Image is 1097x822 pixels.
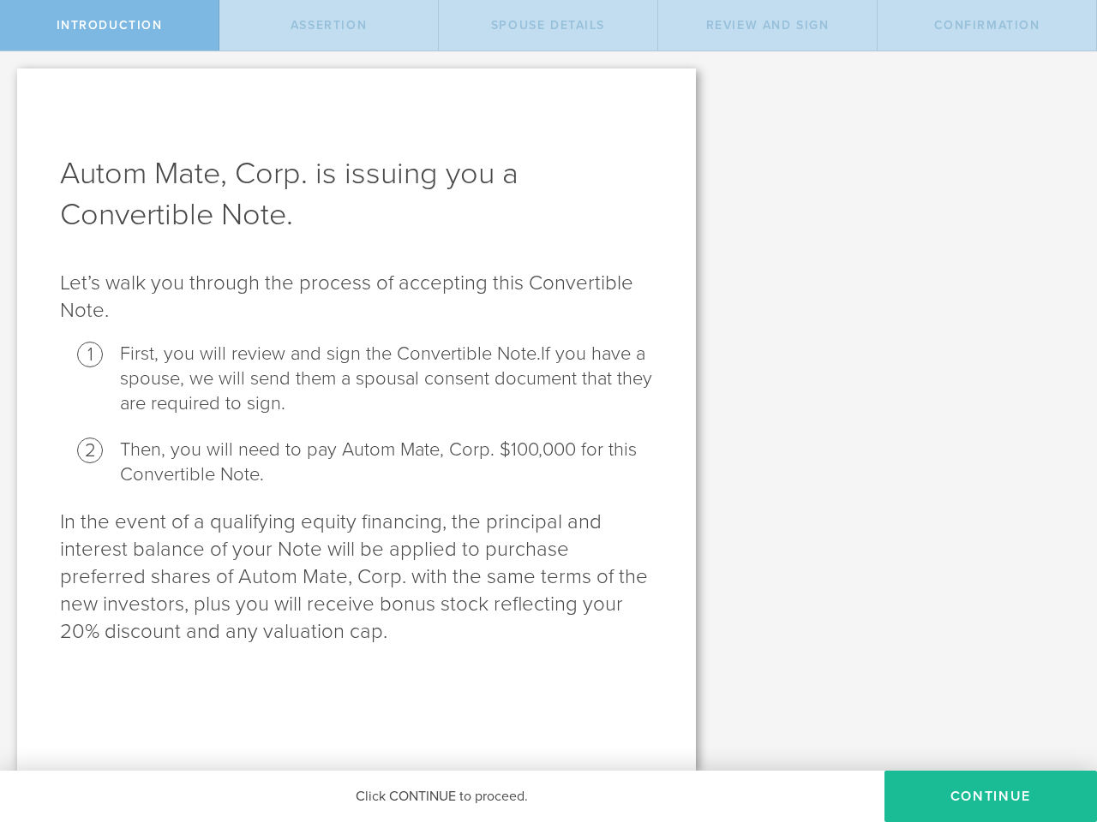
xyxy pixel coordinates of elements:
li: First, you will review and sign the Convertible Note. [120,342,653,416]
li: Then, you will need to pay Autom Mate, Corp. $100,000 for this Convertible Note. [120,438,653,487]
span: Introduction [57,18,163,33]
span: Review and Sign [706,18,830,33]
span: Spouse Details [491,18,605,33]
h1: Autom Mate, Corp. is issuing you a Convertible Note. [60,153,653,235]
p: In the event of a qualifying equity financing, the principal and interest balance of your Note wi... [60,509,653,646]
p: Let’s walk you through the process of accepting this Convertible Note. [60,270,653,325]
span: Assertion [291,18,367,33]
button: Continue [884,771,1097,822]
span: Confirmation [934,18,1040,33]
span: If you have a spouse, we will send them a spousal consent document that they are required to sign. [120,342,652,414]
